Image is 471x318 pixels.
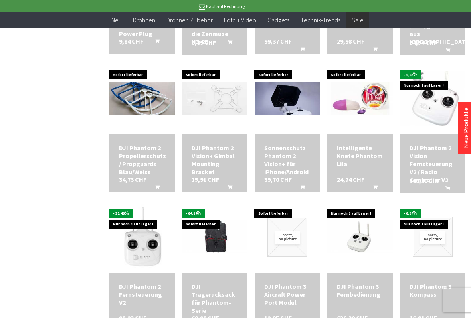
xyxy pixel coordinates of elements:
div: Intelligente Knete Phantom Lila [337,144,383,168]
img: DJI Phantom 2 Vision+ Gimbal Mounting Bracket [182,82,247,115]
div: DJI Tragerucksack für Phantom-Serie [192,282,238,314]
div: DJI Phantom 2 Vision Fernsteuerung V2 / Radio Controller V2 [410,144,456,184]
div: Sonnenschutz Phantom 2 Vision+ für iPhone/Android [264,144,311,176]
a: DJI Phantom 2 Fernsteuerung V2 90,23 CHF In den Warenkorb [119,282,165,306]
span: Neu [111,16,122,24]
button: In den Warenkorb [436,46,455,57]
span: 99,37 CHF [264,37,292,45]
span: 15,91 CHF [192,175,219,183]
button: In den Warenkorb [291,45,310,56]
a: DJI Phantom 3 Fernbedienung 636,30 CHF In den Warenkorb [337,282,383,298]
img: DJI Phantom 2 Vision Fernsteuerung V2 / Radio Controller V2 [400,71,465,126]
a: Gadgets [262,12,295,28]
button: In den Warenkorb [291,183,310,194]
span: 29,98 CHF [337,37,364,45]
span: 9,84 CHF [119,37,143,45]
div: DJI Phantom 3 Kompass [410,282,456,298]
a: Drohnen [127,12,161,28]
a: Neue Produkte [462,107,470,148]
a: Intelligente Knete Phantom Lila 24,74 CHF In den Warenkorb [337,144,383,168]
img: DJI Tragerucksack für Phantom-Serie [182,220,247,253]
span: 64,54 CHF [410,38,437,46]
a: Sale [346,12,369,28]
div: DJI Phantom 3 Aircraft Power Port Modul [264,282,311,306]
img: DJI Phantom 2 Fernsteuerung V2 [109,204,175,270]
span: Drohnen Zubehör [166,16,213,24]
span: 9,89 CHF [192,38,216,46]
span: 109,30 CHF [410,177,440,185]
a: Foto + Video [218,12,262,28]
a: DJI Phantom 1 Tilt- / Pitchhebel für die Zenmuse H3-2D 9,89 CHF In den Warenkorb [192,6,238,46]
span: 39,70 CHF [264,175,292,183]
a: DJI Phantom 3 Aircraft Power Port Modul 12,85 CHF In den Warenkorb [264,282,311,306]
span: Technik-Trends [301,16,340,24]
button: In den Warenkorb [145,183,164,194]
div: DJI Phantom 2 Vision+ Gimbal Mounting Bracket [192,144,238,176]
span: 24,74 CHF [337,175,364,183]
a: DJI Phantom 2 Propellerschutz / Propguards Blau/Weiss 34,73 CHF In den Warenkorb [119,144,165,176]
div: DJI Phantom 2 Fernsteuerung V2 [119,282,165,306]
span: Sale [352,16,364,24]
span: Foto + Video [224,16,256,24]
button: In den Warenkorb [436,185,455,195]
button: In den Warenkorb [218,183,237,194]
a: DJI Phantom 2 / Phantom 2 Vision Internal Power Plug 9,84 CHF In den Warenkorb [119,6,165,38]
a: DJI Phantom 3 Kompass 16,81 CHF In den Warenkorb [410,282,456,298]
img: DJI Phantom 3 Kompass [413,217,453,257]
a: Neu [106,12,127,28]
a: DJI Tragerucksack für Phantom-Serie 69,90 CHF In den Warenkorb [192,282,238,314]
a: Drohnen Zubehör [161,12,218,28]
div: DJI Phantom 2 Propellerschutz / Propguards Blau/Weiss [119,144,165,176]
a: Technik-Trends [295,12,346,28]
span: Gadgets [267,16,289,24]
img: DJI Phantom 3 Aircraft Power Port Modul [267,217,307,257]
img: Intelligente Knete Phantom Lila [327,82,393,115]
a: Sonnenschutz Phantom 2 Vision+ für iPhone/Android 39,70 CHF In den Warenkorb [264,144,311,176]
button: In den Warenkorb [363,45,382,56]
span: Drohnen [133,16,155,24]
span: 34,73 CHF [119,175,146,183]
button: In den Warenkorb [363,183,382,194]
a: DJI Phantom 2 Vision Fernsteuerung V2 / Radio Controller V2 109,30 CHF In den Warenkorb [410,144,456,184]
a: DJI Phantom 2 Propellerschutz / Propguards aus [GEOGRAPHIC_DATA] 64,54 CHF In den Warenkorb [410,6,456,46]
div: DJI Phantom 3 Fernbedienung [337,282,383,298]
a: DJI Phantom 2 Vision+ Gimbal Mounting Bracket 15,91 CHF In den Warenkorb [192,144,238,176]
button: In den Warenkorb [145,37,164,48]
img: DJI Phantom 2 Propellerschutz / Propguards Blau/Weiss [109,82,175,115]
button: In den Warenkorb [218,38,237,49]
img: Sonnenschutz Phantom 2 Vision+ für iPhone/Android [255,82,320,115]
img: DJI Phantom 3 Fernbedienung [327,220,393,253]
